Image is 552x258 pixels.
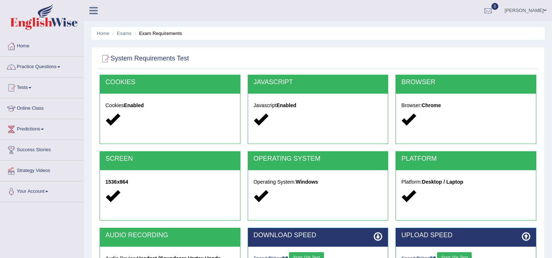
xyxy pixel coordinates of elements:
[105,179,128,185] strong: 1536x864
[0,57,84,75] a: Practice Questions
[401,155,530,163] h2: PLATFORM
[105,232,235,239] h2: AUDIO RECORDING
[100,53,189,64] h2: System Requirements Test
[296,179,318,185] strong: Windows
[422,179,463,185] strong: Desktop / Laptop
[124,102,144,108] strong: Enabled
[401,179,530,185] h5: Platform:
[254,232,383,239] h2: DOWNLOAD SPEED
[254,103,383,108] h5: Javascript
[105,155,235,163] h2: SCREEN
[401,232,530,239] h2: UPLOAD SPEED
[254,179,383,185] h5: Operating System:
[0,181,84,200] a: Your Account
[401,103,530,108] h5: Browser:
[277,102,296,108] strong: Enabled
[117,31,132,36] a: Exams
[105,103,235,108] h5: Cookies
[0,36,84,54] a: Home
[0,161,84,179] a: Strategy Videos
[0,98,84,117] a: Online Class
[422,102,441,108] strong: Chrome
[0,78,84,96] a: Tests
[401,79,530,86] h2: BROWSER
[133,30,182,37] li: Exam Requirements
[0,119,84,137] a: Predictions
[491,3,499,10] span: 0
[97,31,109,36] a: Home
[0,140,84,158] a: Success Stories
[254,155,383,163] h2: OPERATING SYSTEM
[105,79,235,86] h2: COOKIES
[254,79,383,86] h2: JAVASCRIPT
